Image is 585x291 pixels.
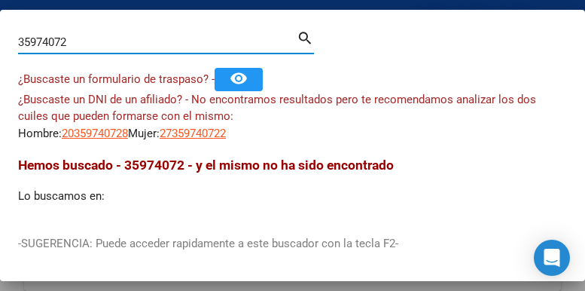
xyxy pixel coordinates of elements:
span: ¿Buscaste un formulario de traspaso? - [18,72,215,86]
li: Padrón Ágil [48,216,567,234]
span: 27359740722 [160,127,226,140]
p: -SUGERENCIA: Puede acceder rapidamente a este buscador con la tecla F2- [18,235,567,253]
span: ¿Buscaste un DNI de un afiliado? - No encontramos resultados pero te recomendamos analizar los do... [18,93,536,124]
div: Open Intercom Messenger [534,240,570,276]
span: Hemos buscado - 35974072 - y el mismo no ha sido encontrado [18,158,394,173]
div: Hombre: Mujer: [18,91,567,142]
span: 20359740728 [62,127,128,140]
mat-icon: remove_red_eye [230,69,248,87]
mat-icon: search [297,28,314,46]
